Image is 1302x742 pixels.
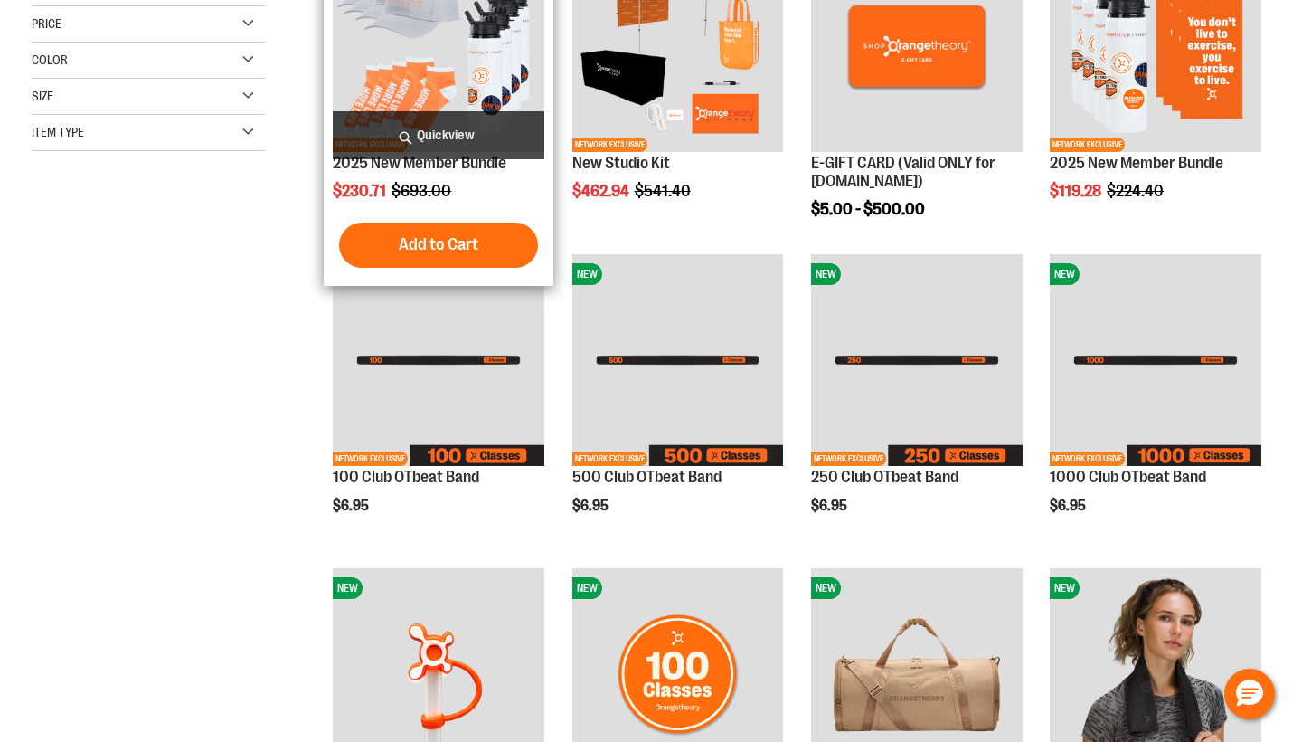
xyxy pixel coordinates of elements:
[572,254,784,466] img: Image of 500 Club OTbeat Band
[1041,245,1270,551] div: product
[1050,182,1104,200] span: $119.28
[572,577,602,599] span: NEW
[333,154,506,172] a: 2025 New Member Bundle
[635,182,693,200] span: $541.40
[811,452,886,466] span: NETWORK EXCLUSIVE
[572,452,647,466] span: NETWORK EXCLUSIVE
[811,263,841,285] span: NEW
[811,577,841,599] span: NEW
[333,111,544,159] a: Quickview
[1050,254,1261,469] a: Image of 1000 Club OTbeat BandNEWNETWORK EXCLUSIVE
[572,182,632,200] span: $462.94
[811,254,1023,469] a: Image of 250 Club OTbeat BandNEWNETWORK EXCLUSIVE
[802,245,1032,551] div: product
[333,468,479,486] a: 100 Club OTbeat Band
[1107,182,1166,200] span: $224.40
[811,254,1023,466] img: Image of 250 Club OTbeat Band
[1050,452,1125,466] span: NETWORK EXCLUSIVE
[333,254,544,466] img: Image of 100 Club OTbeat Band
[811,498,850,514] span: $6.95
[333,498,372,514] span: $6.95
[572,263,602,285] span: NEW
[32,125,84,139] span: Item Type
[811,468,958,486] a: 250 Club OTbeat Band
[32,16,61,31] span: Price
[572,254,784,469] a: Image of 500 Club OTbeat BandNEWNETWORK EXCLUSIVE
[572,498,611,514] span: $6.95
[1050,468,1206,486] a: 1000 Club OTbeat Band
[1224,669,1275,719] button: Hello, have a question? Let’s chat.
[333,254,544,469] a: Image of 100 Club OTbeat BandNEWNETWORK EXCLUSIVE
[572,138,647,152] span: NETWORK EXCLUSIVE
[1050,577,1080,599] span: NEW
[399,234,478,254] span: Add to Cart
[339,223,538,268] button: Add to Cart
[333,577,363,599] span: NEW
[324,245,553,551] div: product
[1050,498,1089,514] span: $6.95
[32,89,53,103] span: Size
[572,154,670,172] a: New Studio Kit
[1050,154,1223,172] a: 2025 New Member Bundle
[333,452,408,466] span: NETWORK EXCLUSIVE
[1050,254,1261,466] img: Image of 1000 Club OTbeat Band
[32,52,68,67] span: Color
[811,154,995,190] a: E-GIFT CARD (Valid ONLY for [DOMAIN_NAME])
[333,182,389,200] span: $230.71
[1050,263,1080,285] span: NEW
[811,200,925,218] span: $5.00 - $500.00
[1050,138,1125,152] span: NETWORK EXCLUSIVE
[563,245,793,551] div: product
[392,182,454,200] span: $693.00
[572,468,722,486] a: 500 Club OTbeat Band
